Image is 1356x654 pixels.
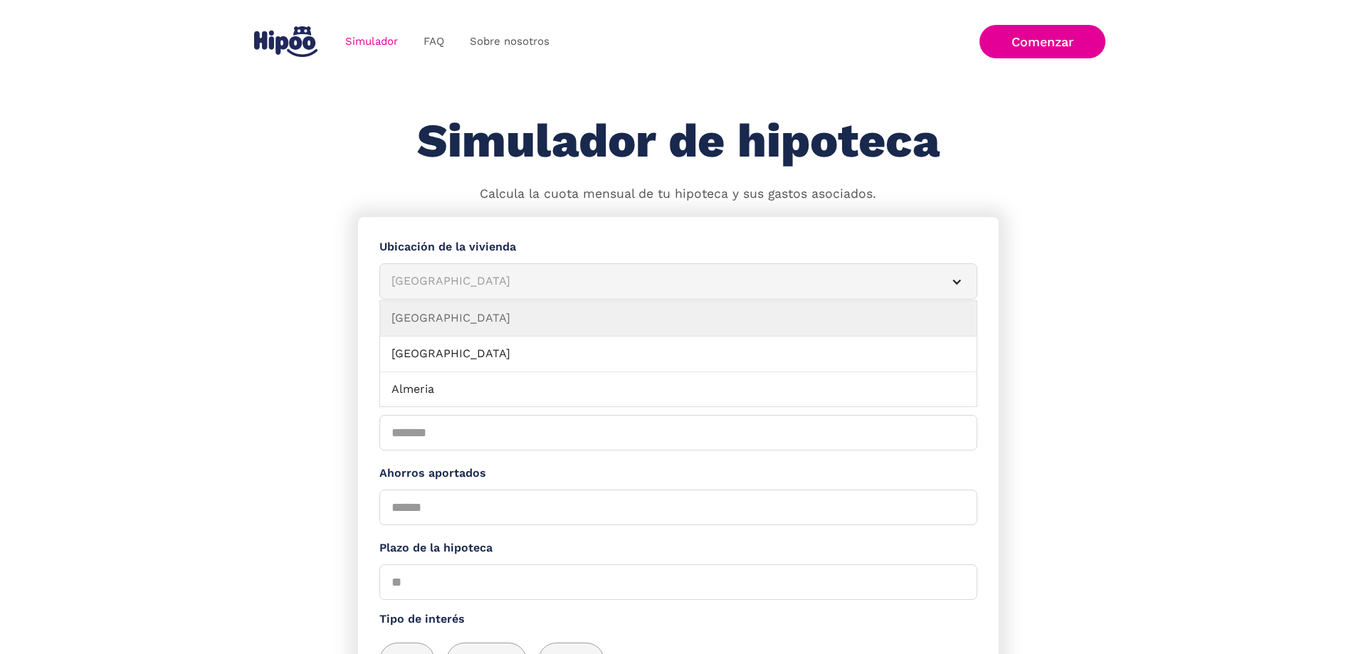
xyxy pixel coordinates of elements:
a: Simulador [332,28,411,56]
label: Ahorros aportados [379,465,977,482]
label: Tipo de interés [379,611,977,628]
a: home [251,21,321,63]
label: Plazo de la hipoteca [379,539,977,557]
a: [GEOGRAPHIC_DATA] [380,301,977,337]
nav: [GEOGRAPHIC_DATA] [379,300,977,407]
p: Calcula la cuota mensual de tu hipoteca y sus gastos asociados. [480,185,876,204]
a: FAQ [411,28,457,56]
article: [GEOGRAPHIC_DATA] [379,263,977,300]
a: [GEOGRAPHIC_DATA] [380,337,977,372]
a: Sobre nosotros [457,28,562,56]
a: Almeria [380,372,977,408]
h1: Simulador de hipoteca [417,115,940,167]
label: Ubicación de la vivienda [379,238,977,256]
div: [GEOGRAPHIC_DATA] [391,273,931,290]
a: Comenzar [979,25,1105,58]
